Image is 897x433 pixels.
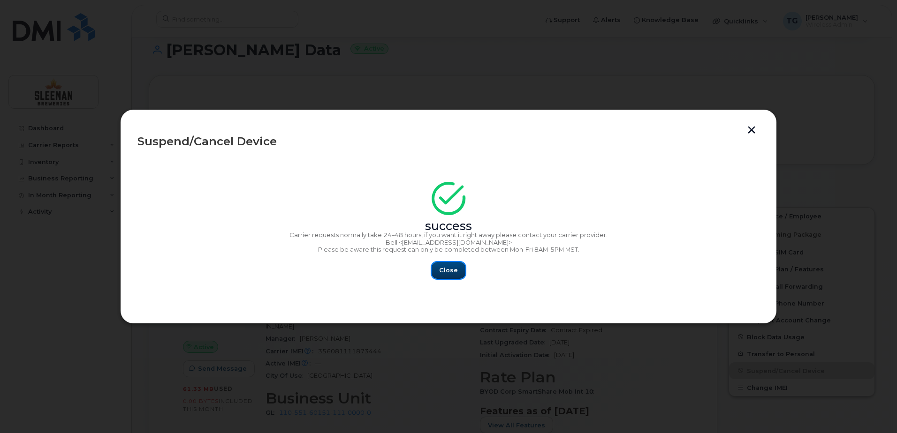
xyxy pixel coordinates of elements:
button: Close [432,262,465,279]
span: Close [439,266,458,275]
div: Suspend/Cancel Device [137,136,760,147]
div: success [137,223,760,230]
p: Please be aware this request can only be completed between Mon-Fri 8AM-5PM MST. [137,246,760,254]
p: Bell <[EMAIL_ADDRESS][DOMAIN_NAME]> [137,239,760,246]
p: Carrier requests normally take 24–48 hours, if you want it right away please contact your carrier... [137,231,760,239]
